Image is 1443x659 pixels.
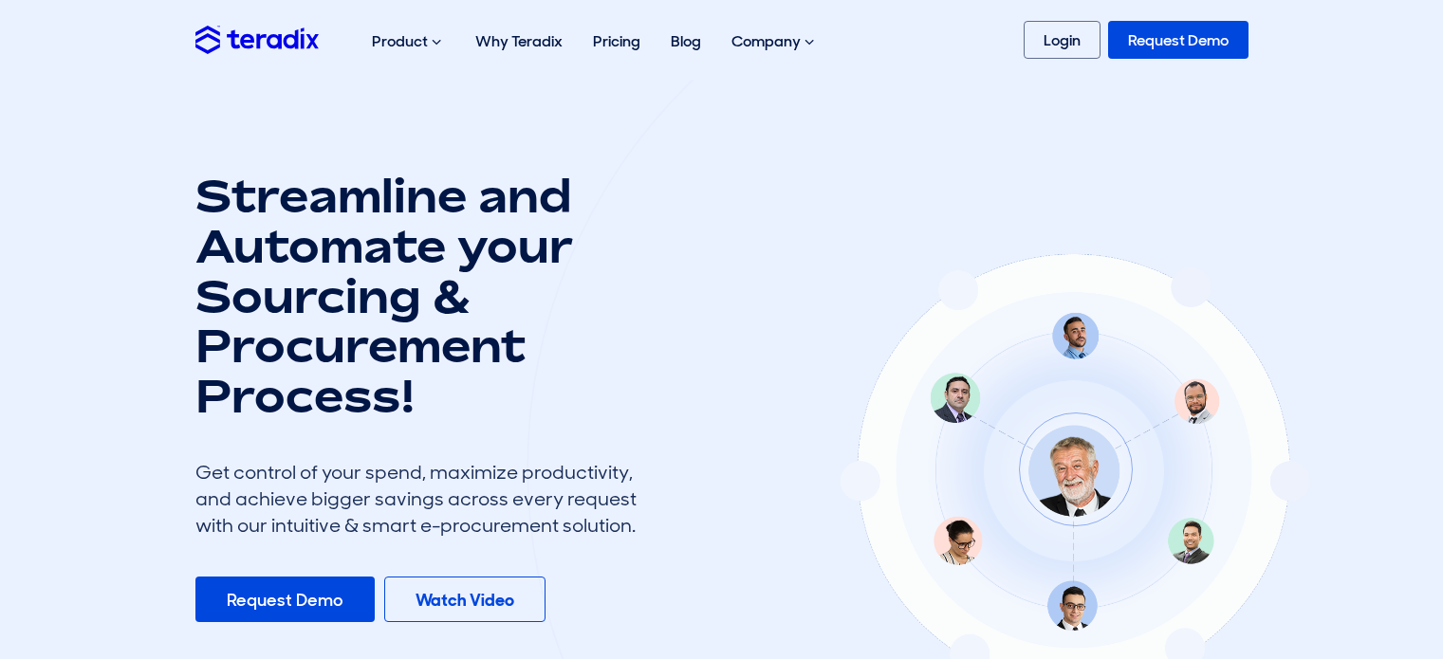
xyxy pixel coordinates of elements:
[1108,21,1249,59] a: Request Demo
[416,589,514,612] b: Watch Video
[195,459,651,539] div: Get control of your spend, maximize productivity, and achieve bigger savings across every request...
[460,11,578,71] a: Why Teradix
[195,26,319,53] img: Teradix logo
[656,11,716,71] a: Blog
[195,577,375,622] a: Request Demo
[1024,21,1101,59] a: Login
[357,11,460,72] div: Product
[716,11,833,72] div: Company
[578,11,656,71] a: Pricing
[195,171,651,421] h1: Streamline and Automate your Sourcing & Procurement Process!
[384,577,546,622] a: Watch Video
